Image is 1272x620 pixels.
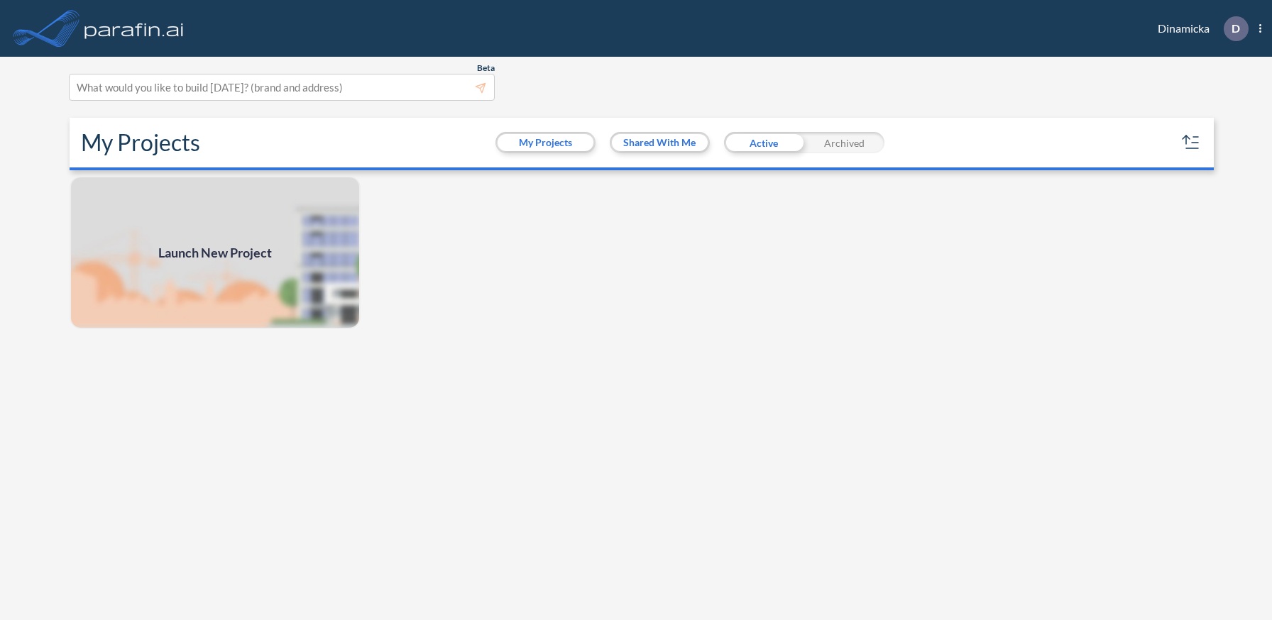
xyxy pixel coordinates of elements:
div: Archived [804,132,884,153]
button: My Projects [498,134,593,151]
span: Beta [477,62,495,74]
h2: My Projects [81,129,200,156]
button: Shared With Me [612,134,708,151]
div: Dinamicka [1136,16,1261,41]
a: Launch New Project [70,176,361,329]
img: logo [82,14,187,43]
span: Launch New Project [158,243,272,262]
div: Active [724,132,804,153]
p: D [1232,22,1240,35]
img: add [70,176,361,329]
button: sort [1180,131,1202,154]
